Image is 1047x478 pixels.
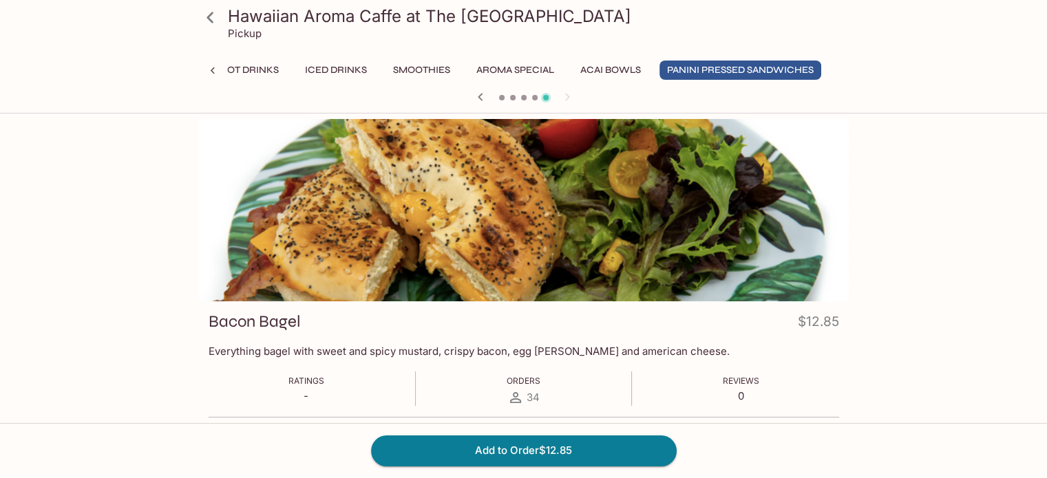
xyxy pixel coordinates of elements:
button: Add to Order$12.85 [371,435,677,466]
span: 34 [527,391,540,404]
div: Bacon Bagel [199,119,849,301]
span: Reviews [723,376,759,386]
h4: $12.85 [798,311,839,338]
p: Everything bagel with sweet and spicy mustard, crispy bacon, egg [PERSON_NAME] and american cheese. [209,345,839,358]
h3: Hawaiian Aroma Caffe at The [GEOGRAPHIC_DATA] [228,6,843,27]
p: - [288,389,324,402]
button: Smoothies [385,61,458,80]
button: Acai Bowls [573,61,648,80]
button: Panini Pressed Sandwiches [659,61,821,80]
p: Pickup [228,27,262,40]
p: 0 [723,389,759,402]
button: Aroma Special [469,61,562,80]
span: Ratings [288,376,324,386]
span: Orders [507,376,540,386]
button: Iced Drinks [297,61,374,80]
button: Hot Drinks [212,61,286,80]
h3: Bacon Bagel [209,311,301,332]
